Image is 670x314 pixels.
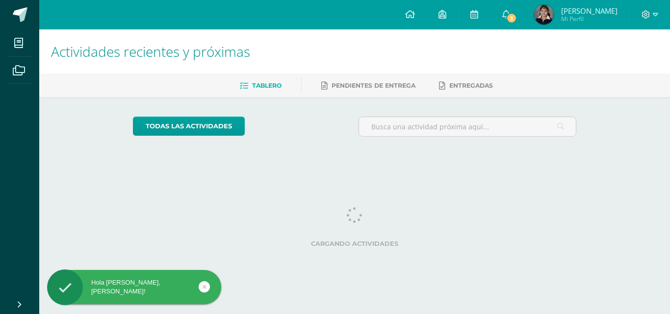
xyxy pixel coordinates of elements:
[561,15,618,23] span: Mi Perfil
[133,240,577,247] label: Cargando actividades
[252,82,282,89] span: Tablero
[561,6,618,16] span: [PERSON_NAME]
[321,78,415,94] a: Pendientes de entrega
[47,278,221,296] div: Hola [PERSON_NAME], [PERSON_NAME]!
[439,78,493,94] a: Entregadas
[133,117,245,136] a: todas las Actividades
[240,78,282,94] a: Tablero
[506,13,517,24] span: 3
[51,42,250,61] span: Actividades recientes y próximas
[332,82,415,89] span: Pendientes de entrega
[534,5,554,24] img: 0ed5641cb76e0e51578b3ee364cc2a14.png
[359,117,576,136] input: Busca una actividad próxima aquí...
[449,82,493,89] span: Entregadas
